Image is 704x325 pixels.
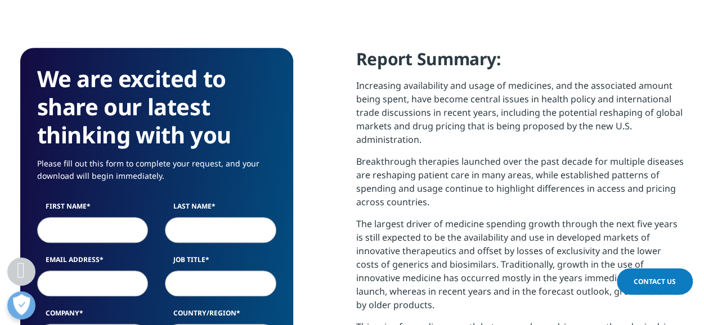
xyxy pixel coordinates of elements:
label: Country/Region [165,308,276,324]
label: Email Address [37,255,149,270]
h4: Report Summary: [356,48,684,79]
span: Contact Us [634,277,676,286]
p: Increasing availability and usage of medicines, and the associated amount being spent, have becom... [356,79,684,155]
label: Job Title [165,255,276,270]
p: Breakthrough therapies launched over the past decade for multiple diseases are reshaping patient ... [356,155,684,217]
label: First Name [37,201,149,217]
label: Company [37,308,149,324]
button: Open Preferences [7,291,35,319]
label: Last Name [165,201,276,217]
a: Contact Us [617,268,693,295]
h3: We are excited to share our latest thinking with you [37,65,276,149]
p: Please fill out this form to complete your request, and your download will begin immediately. [37,157,276,191]
p: The largest driver of medicine spending growth through the next five years is still expected to b... [356,217,684,320]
